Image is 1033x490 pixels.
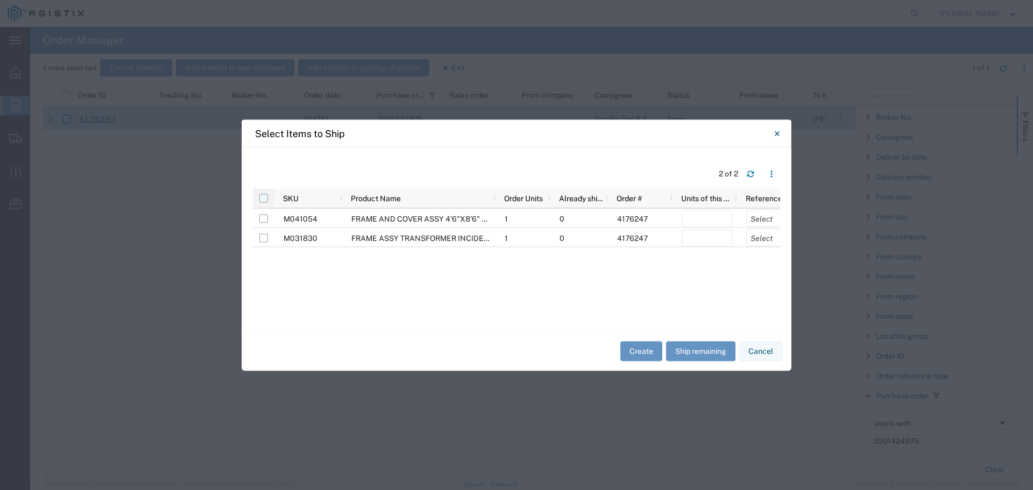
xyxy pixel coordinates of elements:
span: 1 [505,214,508,223]
span: M041054 [284,214,317,223]
button: Close [766,123,788,144]
span: 0 [560,214,564,223]
span: Product Name [351,194,401,202]
span: Reference [746,194,782,202]
div: 2 of 2 [719,168,738,180]
span: 0 [560,233,564,242]
span: 4176247 [617,214,648,223]
span: 4176247 [617,233,648,242]
button: Create [620,342,662,361]
button: Refresh table [742,165,759,182]
span: Already shipped [559,194,604,202]
span: Units of this shipment [681,194,733,202]
span: M031830 [284,233,317,242]
span: SKU [283,194,299,202]
button: Ship remaining [666,342,735,361]
h4: Select Items to Ship [255,126,345,141]
span: Order Units [504,194,543,202]
span: Order # [617,194,642,202]
button: Cancel [739,342,782,361]
span: 1 [505,233,508,242]
span: FRAME AND COVER ASSY 4'6"X8'6" 48SBDSW20 [351,214,527,223]
span: FRAME ASSY TRANSFORMER INCIDENTAL VEH [351,233,520,242]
